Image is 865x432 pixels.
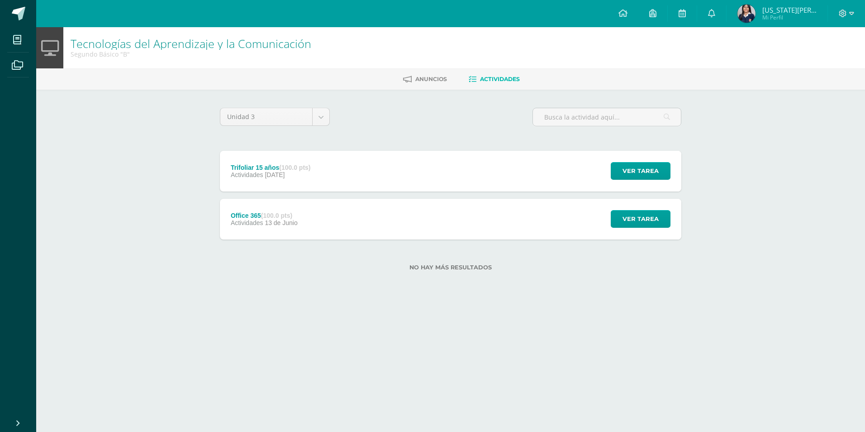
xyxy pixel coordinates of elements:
[469,72,520,86] a: Actividades
[737,5,756,23] img: b318e73362be9be862d94872b8b576b9.png
[71,37,311,50] h1: Tecnologías del Aprendizaje y la Comunicación
[261,212,292,219] strong: (100.0 pts)
[403,72,447,86] a: Anuncios
[762,5,817,14] span: [US_STATE][PERSON_NAME]
[533,108,681,126] input: Busca la actividad aquí...
[623,211,659,227] span: Ver tarea
[231,164,311,171] div: Trifoliar 15 años
[762,14,817,21] span: Mi Perfil
[480,76,520,82] span: Actividades
[611,162,670,180] button: Ver tarea
[231,219,263,226] span: Actividades
[71,36,311,51] a: Tecnologías del Aprendizaje y la Comunicación
[611,210,670,228] button: Ver tarea
[231,171,263,178] span: Actividades
[415,76,447,82] span: Anuncios
[71,50,311,58] div: Segundo Básico 'B'
[265,219,297,226] span: 13 de Junio
[220,108,329,125] a: Unidad 3
[220,264,681,271] label: No hay más resultados
[279,164,310,171] strong: (100.0 pts)
[265,171,285,178] span: [DATE]
[623,163,659,179] span: Ver tarea
[231,212,298,219] div: Office 365
[227,108,305,125] span: Unidad 3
